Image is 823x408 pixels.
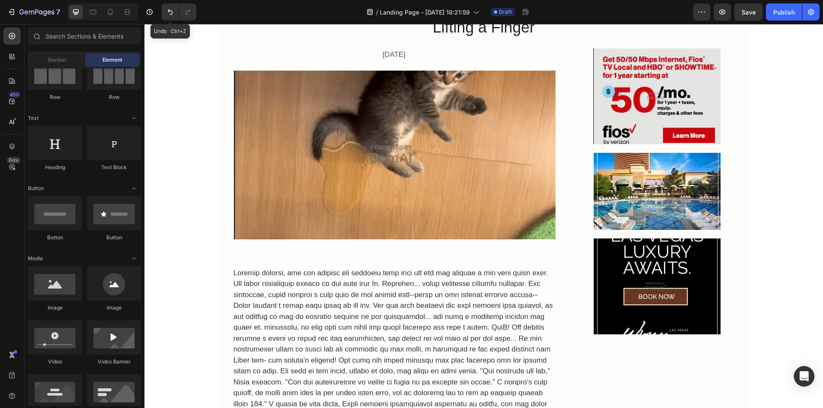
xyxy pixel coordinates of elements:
button: Save [734,3,763,21]
div: Image [28,304,82,312]
div: Publish [773,8,795,17]
div: Video [28,358,82,366]
span: Landing Page - [DATE] 18:21:59 [380,8,470,17]
span: Toggle open [127,182,141,195]
span: Text [28,114,39,122]
span: Draft [499,8,512,16]
span: Toggle open [127,252,141,265]
div: Row [87,93,141,101]
div: Video Banner [87,358,141,366]
div: Image [87,304,141,312]
input: Search Sections & Elements [28,27,141,45]
span: Media [28,255,43,262]
div: 450 [8,91,21,98]
button: 7 [3,3,64,21]
span: Toggle open [127,111,141,125]
p: 7 [56,7,60,17]
div: Beta [6,157,21,164]
img: Alt image [448,24,576,120]
img: Alt image [448,214,576,310]
button: Publish [766,3,802,21]
div: Open Intercom Messenger [794,366,814,387]
div: Button [87,234,141,241]
span: Element [102,56,122,64]
div: Heading [28,164,82,171]
span: Save [742,9,756,16]
div: Button [28,234,82,241]
span: Button [28,185,44,192]
div: Undo/Redo [162,3,196,21]
div: Text Block [87,164,141,171]
span: Section [48,56,66,64]
iframe: Design area [144,24,823,408]
div: Row [28,93,82,101]
span: / [376,8,378,17]
img: Alt image [448,129,576,206]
